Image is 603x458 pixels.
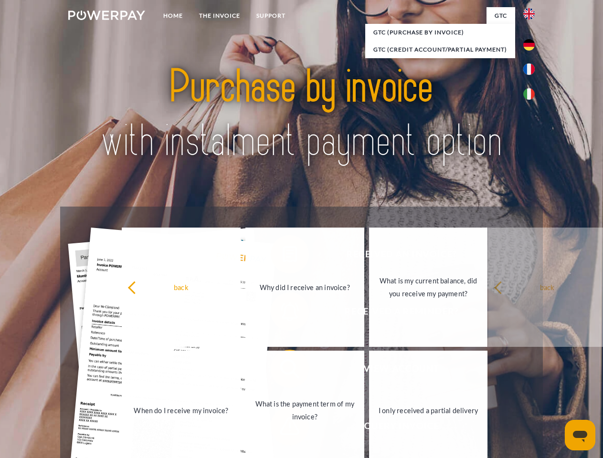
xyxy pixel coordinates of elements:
[369,228,488,347] a: What is my current balance, did you receive my payment?
[251,281,359,293] div: Why did I receive an invoice?
[523,88,535,100] img: it
[127,404,235,416] div: When do I receive my invoice?
[248,7,294,24] a: Support
[523,63,535,75] img: fr
[251,397,359,423] div: What is the payment term of my invoice?
[494,281,601,293] div: back
[191,7,248,24] a: THE INVOICE
[523,8,535,20] img: en
[127,281,235,293] div: back
[523,39,535,51] img: de
[365,24,515,41] a: GTC (Purchase by invoice)
[91,46,512,183] img: title-powerpay_en.svg
[375,404,482,416] div: I only received a partial delivery
[155,7,191,24] a: Home
[375,274,482,300] div: What is my current balance, did you receive my payment?
[365,41,515,58] a: GTC (Credit account/partial payment)
[68,10,145,20] img: logo-powerpay-white.svg
[487,7,515,24] a: GTC
[565,420,595,450] iframe: Button to launch messaging window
